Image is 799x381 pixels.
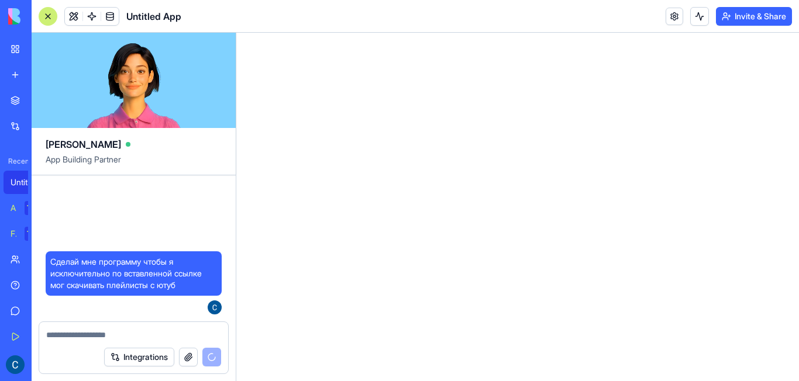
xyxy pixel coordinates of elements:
[8,8,81,25] img: logo
[50,256,217,291] span: Сделай мне программу чтобы я исключительно по вставленной ссылке мог скачивать плейлисты с ютуб
[4,196,50,220] a: AI Logo GeneratorTRY
[11,202,16,214] div: AI Logo Generator
[126,9,181,23] span: Untitled App
[4,157,28,166] span: Recent
[25,201,43,215] div: TRY
[11,176,43,188] div: Untitled App
[46,154,222,175] span: App Building Partner
[4,171,50,194] a: Untitled App
[104,348,174,366] button: Integrations
[46,137,121,151] span: [PERSON_NAME]
[208,300,222,314] img: ACg8ocIn9rzHd1WN3TXP1cpxARW7dvrqxiY43kKrIyvHdaZQpZ5TKg=s96-c
[716,7,792,26] button: Invite & Share
[6,355,25,374] img: ACg8ocIn9rzHd1WN3TXP1cpxARW7dvrqxiY43kKrIyvHdaZQpZ5TKg=s96-c
[4,222,50,245] a: Feedback FormTRY
[25,227,43,241] div: TRY
[11,228,16,240] div: Feedback Form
